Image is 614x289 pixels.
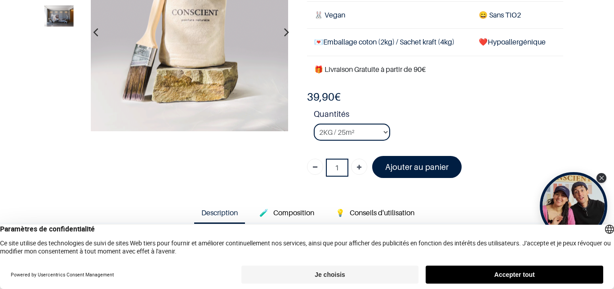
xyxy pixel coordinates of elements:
[8,8,35,35] button: Open chat widget
[479,10,493,19] span: 😄 S
[307,159,323,175] a: Supprimer
[540,172,607,240] div: Open Tolstoy widget
[307,29,472,56] td: Emballage coton (2kg) / Sachet kraft (4kg)
[201,208,238,217] span: Description
[259,208,268,217] span: 🧪
[314,10,345,19] span: 🐰 Vegan
[350,208,414,217] span: Conseils d'utilisation
[273,208,314,217] span: Composition
[307,90,341,103] b: €
[351,159,367,175] a: Ajouter
[472,29,563,56] td: ❤️Hypoallergénique
[44,5,74,27] img: Product image
[372,156,462,178] a: Ajouter au panier
[307,90,334,103] span: 39,90
[540,172,607,240] div: Open Tolstoy
[336,208,345,217] span: 💡
[596,173,606,183] div: Close Tolstoy widget
[472,2,563,29] td: ans TiO2
[385,162,449,172] font: Ajouter au panier
[314,65,426,74] font: 🎁 Livraison Gratuite à partir de 90€
[314,37,323,46] span: 💌
[314,108,563,124] strong: Quantités
[540,172,607,240] div: Tolstoy bubble widget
